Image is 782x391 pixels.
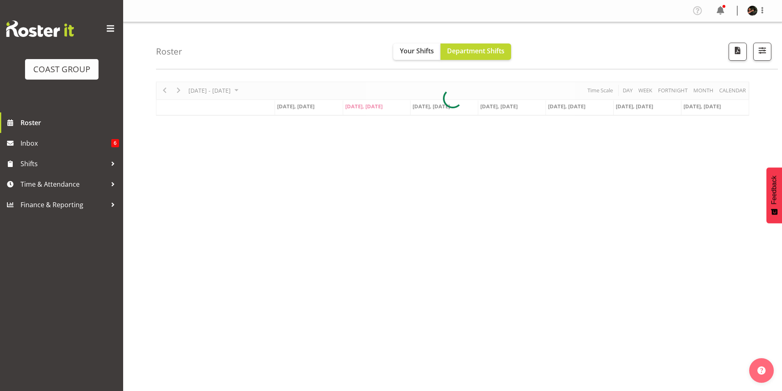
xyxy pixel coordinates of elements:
[6,21,74,37] img: Rosterit website logo
[753,43,771,61] button: Filter Shifts
[21,199,107,211] span: Finance & Reporting
[393,43,440,60] button: Your Shifts
[156,47,182,56] h4: Roster
[21,158,107,170] span: Shifts
[748,6,757,16] img: alan-burrowsbb943395863b3ae7062c263e1c991831.png
[21,117,119,129] span: Roster
[766,167,782,223] button: Feedback - Show survey
[729,43,747,61] button: Download a PDF of the roster according to the set date range.
[21,178,107,190] span: Time & Attendance
[447,46,505,55] span: Department Shifts
[111,139,119,147] span: 6
[33,63,90,75] div: COAST GROUP
[440,43,511,60] button: Department Shifts
[771,176,778,204] span: Feedback
[757,366,766,375] img: help-xxl-2.png
[400,46,434,55] span: Your Shifts
[21,137,111,149] span: Inbox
